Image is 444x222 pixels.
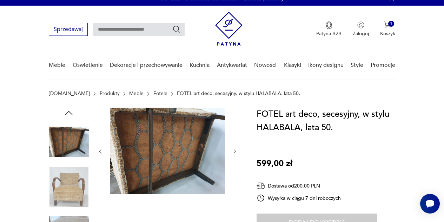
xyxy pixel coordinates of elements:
[384,21,391,28] img: Ikona koszyka
[110,108,225,194] img: Zdjęcie produktu FOTEL art deco, secesyjny, w stylu HALABALA, lata 50.
[257,182,341,190] div: Dostawa od 200,00 PLN
[172,25,181,33] button: Szukaj
[380,30,395,37] p: Koszyk
[257,182,265,190] img: Ikona dostawy
[316,21,342,37] button: Patyna B2B
[284,52,301,79] a: Klasyki
[420,194,440,214] iframe: Smartsupp widget button
[49,122,89,162] img: Zdjęcie produktu FOTEL art deco, secesyjny, w stylu HALABALA, lata 50.
[49,27,88,32] a: Sprzedawaj
[129,91,144,96] a: Meble
[257,108,395,134] h1: FOTEL art deco, secesyjny, w stylu HALABALA, lata 50.
[190,52,210,79] a: Kuchnia
[388,21,394,27] div: 1
[100,91,120,96] a: Produkty
[49,91,90,96] a: [DOMAIN_NAME]
[357,21,364,28] img: Ikonka użytkownika
[316,21,342,37] a: Ikona medaluPatyna B2B
[49,23,88,36] button: Sprzedawaj
[73,52,103,79] a: Oświetlenie
[308,52,344,79] a: Ikony designu
[371,52,395,79] a: Promocje
[153,91,167,96] a: Fotele
[49,52,65,79] a: Meble
[316,30,342,37] p: Patyna B2B
[215,12,243,46] img: Patyna - sklep z meblami i dekoracjami vintage
[217,52,247,79] a: Antykwariat
[351,52,363,79] a: Style
[110,52,183,79] a: Dekoracje i przechowywanie
[177,91,300,96] p: FOTEL art deco, secesyjny, w stylu HALABALA, lata 50.
[325,21,332,29] img: Ikona medalu
[254,52,277,79] a: Nowości
[353,21,369,37] button: Zaloguj
[353,30,369,37] p: Zaloguj
[257,157,292,170] p: 599,00 zł
[49,167,89,207] img: Zdjęcie produktu FOTEL art deco, secesyjny, w stylu HALABALA, lata 50.
[257,194,341,202] div: Wysyłka w ciągu 7 dni roboczych
[380,21,395,37] button: 1Koszyk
